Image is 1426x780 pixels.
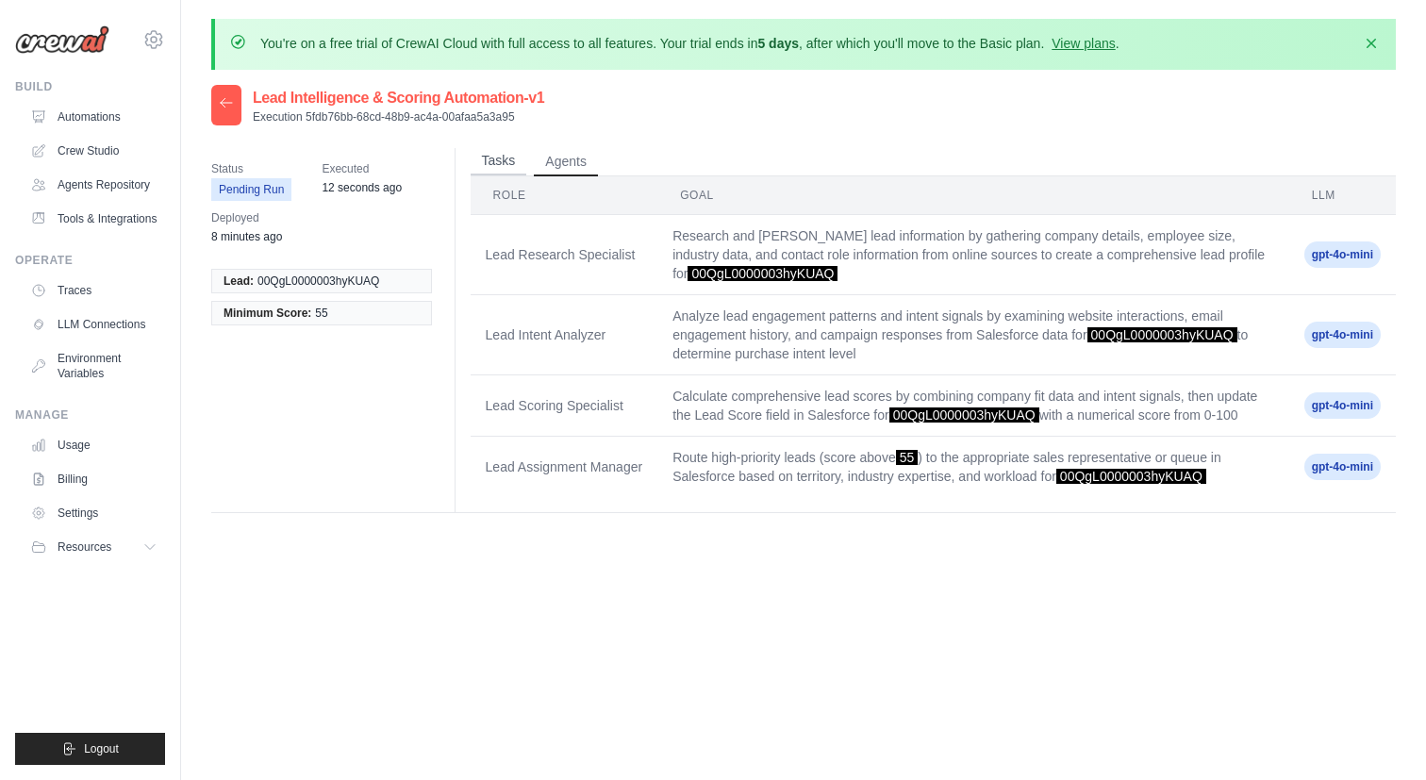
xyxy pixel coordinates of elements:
[15,25,109,54] img: Logo
[23,170,165,200] a: Agents Repository
[1332,689,1426,780] iframe: Chat Widget
[15,79,165,94] div: Build
[471,295,658,375] td: Lead Intent Analyzer
[315,306,327,321] span: 55
[471,437,658,498] td: Lead Assignment Manager
[23,136,165,166] a: Crew Studio
[657,215,1289,295] td: Research and [PERSON_NAME] lead information by gathering company details, employee size, industry...
[211,208,282,227] span: Deployed
[1304,392,1381,419] span: gpt-4o-mini
[322,181,402,194] time: October 5, 2025 at 22:13 IST
[211,159,291,178] span: Status
[1304,322,1381,348] span: gpt-4o-mini
[23,102,165,132] a: Automations
[1304,454,1381,480] span: gpt-4o-mini
[889,407,1039,423] span: 00QgL0000003hyKUAQ
[1304,241,1381,268] span: gpt-4o-mini
[1052,36,1115,51] a: View plans
[23,464,165,494] a: Billing
[1289,176,1396,215] th: LLM
[23,309,165,340] a: LLM Connections
[23,430,165,460] a: Usage
[211,230,282,243] time: October 5, 2025 at 22:05 IST
[757,36,799,51] strong: 5 days
[657,176,1289,215] th: Goal
[224,274,254,289] span: Lead:
[471,147,527,175] button: Tasks
[23,343,165,389] a: Environment Variables
[253,87,544,109] h2: Lead Intelligence & Scoring Automation-v1
[224,306,311,321] span: Minimum Score:
[1087,327,1237,342] span: 00QgL0000003hyKUAQ
[15,733,165,765] button: Logout
[1056,469,1206,484] span: 00QgL0000003hyKUAQ
[257,274,379,289] span: 00QgL0000003hyKUAQ
[688,266,837,281] span: 00QgL0000003hyKUAQ
[23,204,165,234] a: Tools & Integrations
[15,253,165,268] div: Operate
[471,375,658,437] td: Lead Scoring Specialist
[23,275,165,306] a: Traces
[253,109,544,124] p: Execution 5fdb76bb-68cd-48b9-ac4a-00afaa5a3a95
[23,498,165,528] a: Settings
[260,34,1119,53] p: You're on a free trial of CrewAI Cloud with full access to all features. Your trial ends in , aft...
[322,159,402,178] span: Executed
[84,741,119,756] span: Logout
[534,148,598,176] button: Agents
[58,539,111,555] span: Resources
[471,176,658,215] th: Role
[896,450,919,465] span: 55
[211,178,291,201] span: Pending Run
[657,437,1289,498] td: Route high-priority leads (score above ) to the appropriate sales representative or queue in Sale...
[657,295,1289,375] td: Analyze lead engagement patterns and intent signals by examining website interactions, email enga...
[23,532,165,562] button: Resources
[657,375,1289,437] td: Calculate comprehensive lead scores by combining company fit data and intent signals, then update...
[15,407,165,423] div: Manage
[471,215,658,295] td: Lead Research Specialist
